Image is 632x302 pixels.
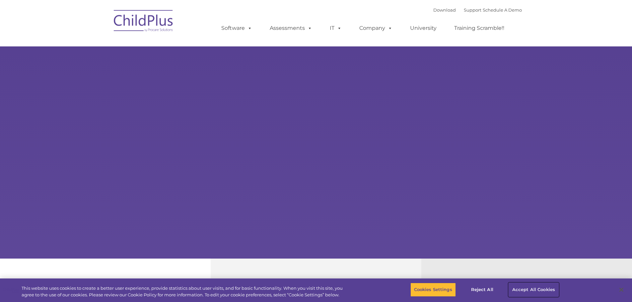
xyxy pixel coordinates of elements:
button: Reject All [461,283,503,297]
a: Schedule A Demo [483,7,522,13]
span: Phone number [92,71,120,76]
a: University [403,22,443,35]
div: This website uses cookies to create a better user experience, provide statistics about user visit... [22,285,348,298]
span: Last name [92,44,112,49]
a: Assessments [263,22,319,35]
a: Company [353,22,399,35]
button: Close [614,282,629,297]
a: Download [433,7,456,13]
a: IT [323,22,348,35]
a: Support [464,7,481,13]
a: Training Scramble!! [448,22,511,35]
button: Cookies Settings [410,283,456,297]
a: Software [215,22,259,35]
font: | [433,7,522,13]
button: Accept All Cookies [509,283,559,297]
img: ChildPlus by Procare Solutions [110,5,177,38]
